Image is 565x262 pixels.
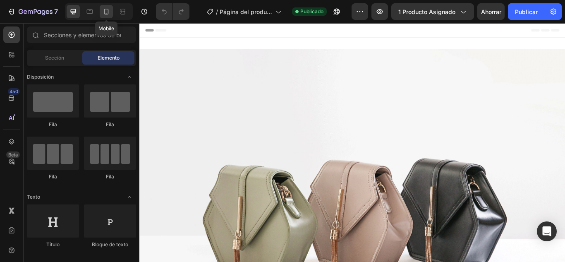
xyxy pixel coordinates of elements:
[481,8,501,15] font: Ahorrar
[106,173,114,180] font: Fila
[106,121,114,127] font: Fila
[49,173,57,180] font: Fila
[27,74,54,80] font: Disposición
[508,3,545,20] button: Publicar
[139,23,565,262] iframe: Área de diseño
[54,7,58,16] font: 7
[156,3,189,20] div: Deshacer/Rehacer
[8,152,18,158] font: Beta
[49,121,57,127] font: Fila
[10,89,18,94] font: 450
[46,241,60,248] font: Título
[391,3,474,20] button: 1 producto asignado
[477,3,505,20] button: Ahorrar
[216,8,218,15] font: /
[300,8,323,14] font: Publicado
[3,3,62,20] button: 7
[45,55,64,61] font: Sección
[27,194,40,200] font: Texto
[98,55,120,61] font: Elemento
[92,241,128,248] font: Bloque de texto
[123,70,136,84] span: Abrir con palanca
[537,221,557,241] div: Open Intercom Messenger
[398,8,455,15] font: 1 producto asignado
[515,8,538,15] font: Publicar
[123,190,136,204] span: Abrir con palanca
[220,8,272,41] font: Página del producto - [DATE][PERSON_NAME] 20:30:48
[27,26,136,43] input: Secciones y elementos de búsqueda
